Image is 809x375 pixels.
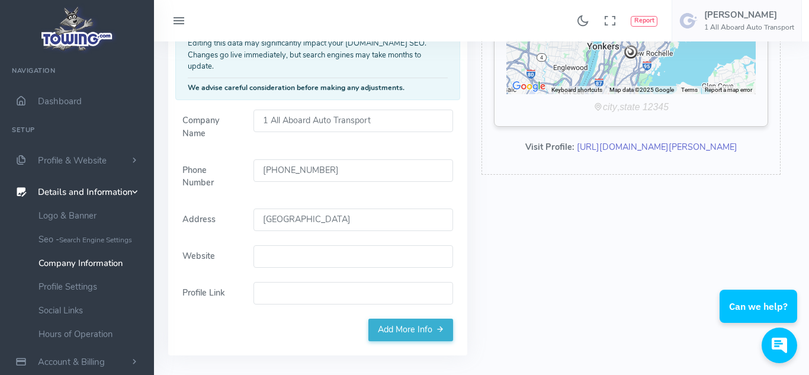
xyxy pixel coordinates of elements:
[30,322,154,346] a: Hours of Operation
[704,10,794,20] h5: [PERSON_NAME]
[38,95,82,107] span: Dashboard
[577,141,737,153] a: [URL][DOMAIN_NAME][PERSON_NAME]
[175,282,246,305] label: Profile Link
[619,102,640,112] i: state
[631,16,657,27] button: Report
[525,141,574,153] b: Visit Profile:
[603,102,617,112] i: city
[506,100,756,114] div: ,
[551,86,602,94] button: Keyboard shortcuts
[681,86,698,93] a: Terms (opens in new tab)
[38,356,105,368] span: Account & Billing
[509,79,548,94] a: Open this area in Google Maps (opens a new window)
[30,251,154,275] a: Company Information
[30,299,154,322] a: Social Links
[609,86,674,93] span: Map data ©2025 Google
[175,209,246,231] label: Address
[188,84,448,92] h6: We advise careful consideration before making any adjustments.
[253,209,453,231] input: Enter a location
[175,245,246,268] label: Website
[38,187,133,198] span: Details and Information
[37,4,117,54] img: logo
[30,204,154,227] a: Logo & Banner
[643,102,669,112] i: 12345
[705,86,752,93] a: Report a map error
[175,110,246,145] label: Company Name
[30,227,154,251] a: Seo -Search Engine Settings
[679,11,698,30] img: user-image
[59,235,132,245] small: Search Engine Settings
[705,257,809,375] iframe: Conversations
[509,79,548,94] img: Google
[175,159,246,195] label: Phone Number
[30,275,154,299] a: Profile Settings
[368,319,453,341] a: Add More Info
[188,38,448,72] p: Editing this data may significantly impact your [DOMAIN_NAME] SEO. Changes go live immediately, b...
[704,24,794,31] h6: 1 All Aboard Auto Transport
[38,155,107,166] span: Profile & Website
